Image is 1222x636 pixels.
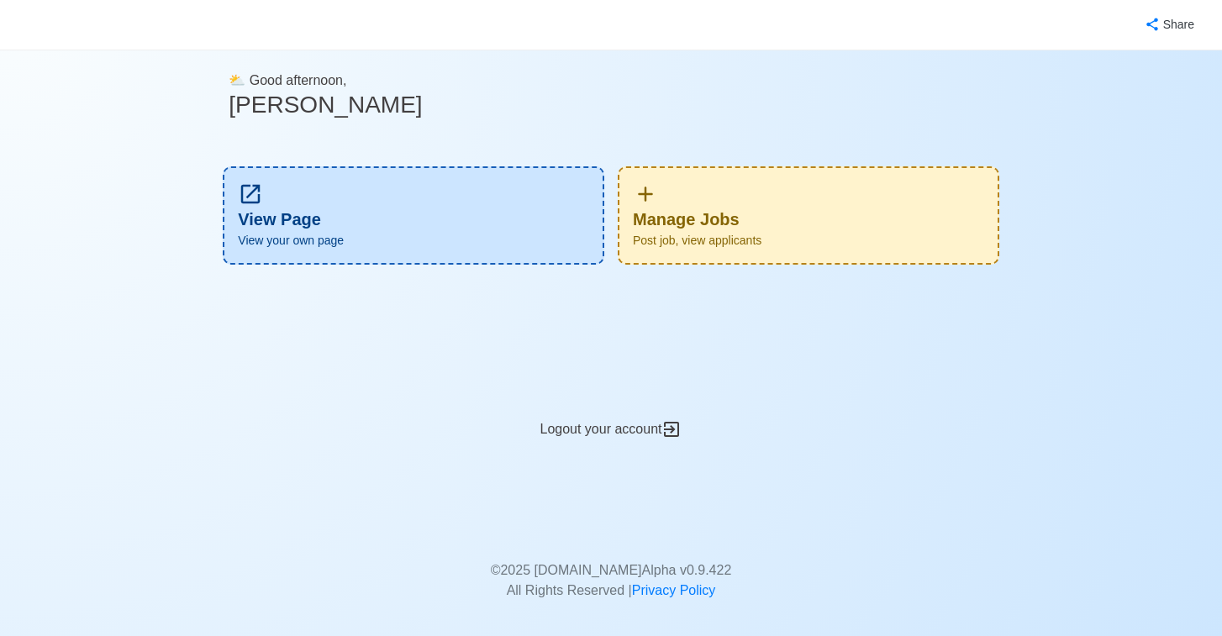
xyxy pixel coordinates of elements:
[618,166,999,265] div: Manage Jobs
[632,583,716,597] a: Privacy Policy
[223,166,604,265] a: View PageView your own page
[223,166,604,265] div: View Page
[1128,8,1209,41] button: Share
[229,91,993,119] h3: [PERSON_NAME]
[14,12,99,42] img: Magsaysay
[229,50,993,146] div: ⛅️ Good afternoon,
[229,540,993,601] p: © 2025 [DOMAIN_NAME] Alpha v 0.9.422 All Rights Reserved |
[13,1,100,50] button: Magsaysay
[216,379,1005,440] div: Logout your account
[618,166,999,265] a: Manage JobsPost job, view applicants
[633,232,984,250] span: Post job, view applicants
[238,232,589,250] span: View your own page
